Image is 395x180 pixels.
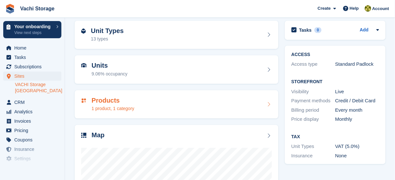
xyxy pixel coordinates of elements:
[14,98,53,107] span: CRM
[3,43,61,52] a: menu
[335,107,379,114] div: Every month
[3,98,61,107] a: menu
[15,82,61,94] a: VACHI Storage [GEOGRAPHIC_DATA]
[14,135,53,144] span: Coupons
[75,21,278,49] a: Unit Types 13 types
[291,61,335,68] div: Access type
[14,117,53,126] span: Invoices
[18,3,57,14] a: Vachi Storage
[91,36,124,42] div: 13 types
[372,6,389,12] span: Account
[3,72,61,81] a: menu
[3,135,61,144] a: menu
[291,134,379,140] h2: Tax
[335,143,379,150] div: VAT (5.0%)
[335,116,379,123] div: Monthly
[3,145,61,154] a: menu
[91,27,124,35] h2: Unit Types
[14,145,53,154] span: Insurance
[81,133,86,138] img: map-icn-33ee37083ee616e46c38cad1a60f524a97daa1e2b2c8c0bc3eb3415660979fc1.svg
[3,53,61,62] a: menu
[75,90,278,119] a: Products 1 product, 1 category
[14,53,53,62] span: Tasks
[14,30,53,36] p: View next steps
[299,27,312,33] h2: Tasks
[3,126,61,135] a: menu
[291,79,379,84] h2: Storefront
[14,24,53,29] p: Your onboarding
[14,154,53,163] span: Settings
[3,117,61,126] a: menu
[92,62,128,69] h2: Units
[92,131,105,139] h2: Map
[14,43,53,52] span: Home
[81,28,86,34] img: unit-type-icn-2b2737a686de81e16bb02015468b77c625bbabd49415b5ef34ead5e3b44a266d.svg
[3,107,61,116] a: menu
[81,98,86,103] img: custom-product-icn-752c56ca05d30b4aa98f6f15887a0e09747e85b44ffffa43cff429088544963d.svg
[318,5,331,12] span: Create
[3,21,61,38] a: Your onboarding View next steps
[291,97,335,105] div: Payment methods
[3,154,61,163] a: menu
[75,55,278,84] a: Units 9.06% occupancy
[92,105,134,112] div: 1 product, 1 category
[14,72,53,81] span: Sites
[291,152,335,160] div: Insurance
[92,97,134,104] h2: Products
[350,5,359,12] span: Help
[360,27,369,34] a: Add
[335,152,379,160] div: None
[3,62,61,71] a: menu
[291,52,379,57] h2: ACCESS
[14,107,53,116] span: Analytics
[335,88,379,96] div: Live
[5,4,15,14] img: stora-icon-8386f47178a22dfd0bd8f6a31ec36ba5ce8667c1dd55bd0f319d3a0aa187defe.svg
[314,27,322,33] div: 0
[335,97,379,105] div: Credit / Debit Card
[14,62,53,71] span: Subscriptions
[335,61,379,68] div: Standard Padlock
[291,143,335,150] div: Unit Types
[291,88,335,96] div: Visibility
[81,63,86,68] img: unit-icn-7be61d7bf1b0ce9d3e12c5938cc71ed9869f7b940bace4675aadf7bd6d80202e.svg
[92,71,128,77] div: 9.06% occupancy
[14,126,53,135] span: Pricing
[291,116,335,123] div: Price display
[291,107,335,114] div: Billing period
[365,5,371,12] img: Accounting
